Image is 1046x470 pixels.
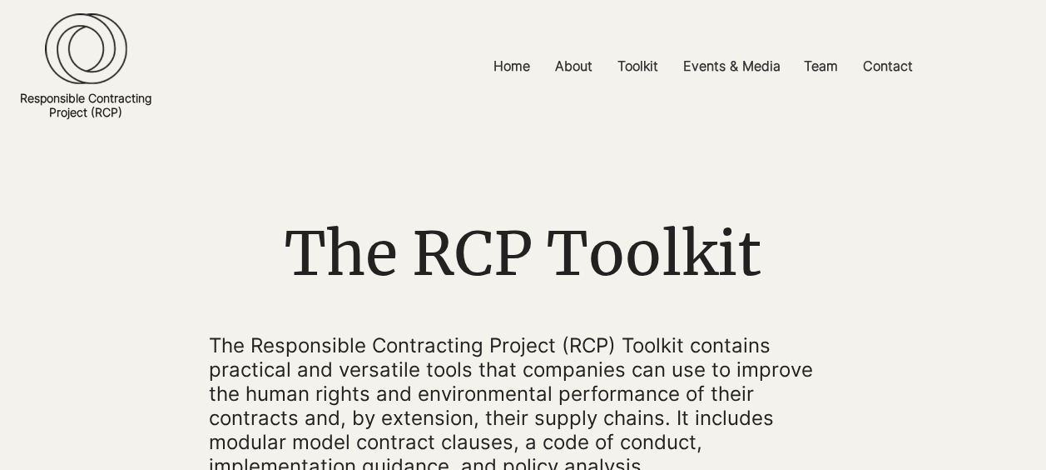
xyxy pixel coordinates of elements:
[671,47,791,85] a: Events & Media
[796,47,846,85] p: Team
[485,47,538,85] p: Home
[481,47,543,85] a: Home
[609,47,667,85] p: Toolkit
[360,47,1046,85] nav: Site
[285,216,761,292] span: The RCP Toolkit
[605,47,671,85] a: Toolkit
[547,47,601,85] p: About
[543,47,605,85] a: About
[855,47,921,85] p: Contact
[675,47,789,85] p: Events & Media
[20,91,151,119] a: Responsible ContractingProject (RCP)
[850,47,925,85] a: Contact
[791,47,850,85] a: Team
